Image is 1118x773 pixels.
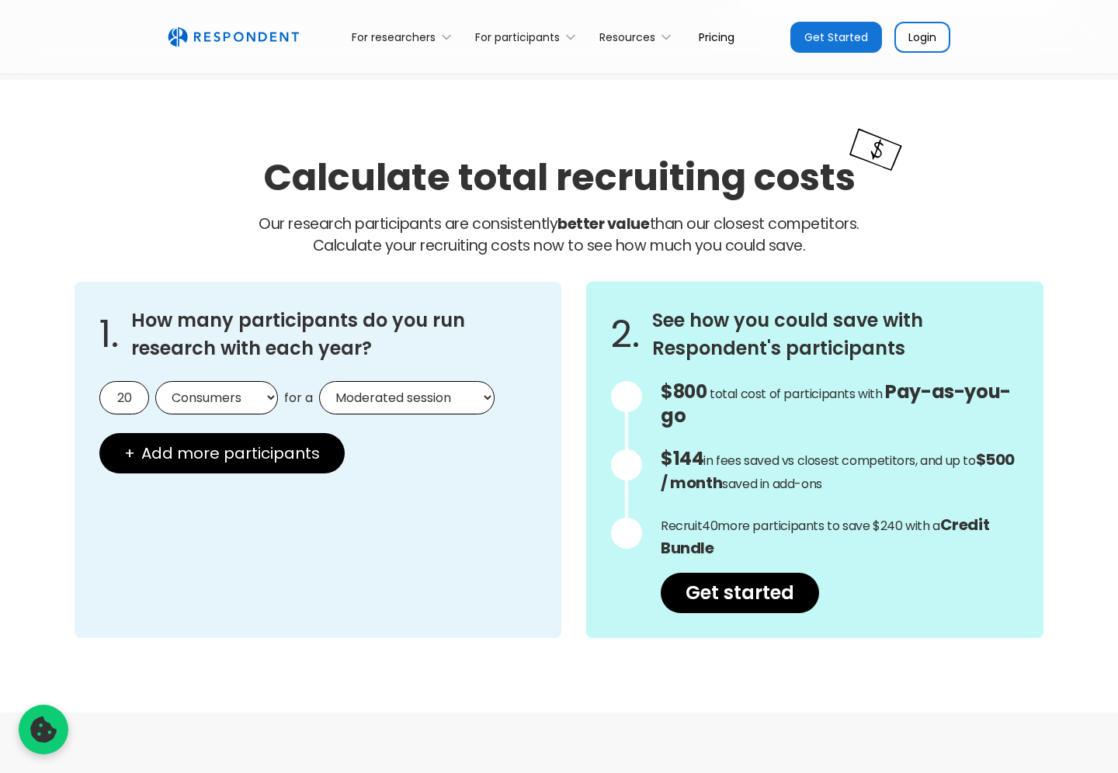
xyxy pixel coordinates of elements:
p: Recruit more participants to save $240 with a [661,514,1019,560]
span: 40 [702,517,717,535]
span: $800 [661,379,707,404]
h2: Calculate total recruiting costs [263,151,856,203]
p: in fees saved vs closest competitors, and up to saved in add-ons [661,448,1019,495]
a: Login [894,22,950,53]
strong: $500 / month [661,449,1015,494]
strong: better value [557,213,649,234]
span: for a [284,390,313,406]
span: total cost of participants with [710,385,883,403]
a: Get started [661,573,819,613]
a: home [168,27,299,47]
img: Untitled UI logotext [168,27,299,47]
span: Pay-as-you-go [661,379,1011,428]
div: Resources [591,19,686,55]
a: Pricing [686,19,747,55]
span: + [124,445,135,461]
div: Resources [599,29,655,45]
span: 2. [611,327,640,342]
span: $144 [661,445,703,471]
span: Add more participants [141,445,320,461]
h3: See how you could save with Respondent's participants [652,307,1019,362]
p: Our research participants are consistently than our closest competitors. [75,213,1043,257]
div: For participants [475,29,560,45]
span: 1. [99,327,119,342]
div: For researchers [352,29,436,45]
div: For researchers [343,19,467,55]
span: Calculate your recruiting costs now to see how much you could save. [313,235,806,256]
button: + Add more participants [99,433,345,473]
a: Get Started [790,22,882,53]
div: For participants [467,19,591,55]
h3: How many participants do you run research with each year? [131,307,536,362]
